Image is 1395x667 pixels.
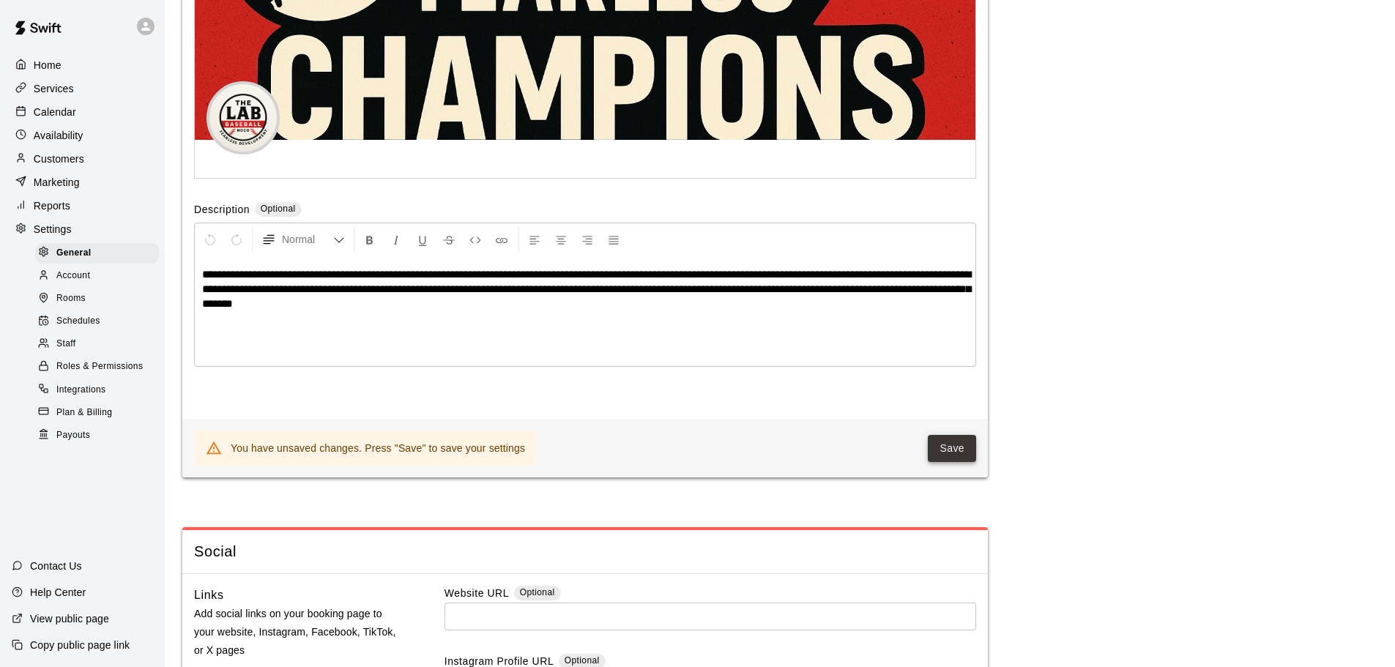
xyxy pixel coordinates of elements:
[56,406,112,420] span: Plan & Billing
[35,266,159,286] div: Account
[35,403,159,423] div: Plan & Billing
[35,334,159,354] div: Staff
[12,78,153,100] a: Services
[56,428,90,443] span: Payouts
[56,269,90,283] span: Account
[522,226,547,253] button: Left Align
[35,356,165,379] a: Roles & Permissions
[463,226,488,253] button: Insert Code
[30,638,130,652] p: Copy public page link
[194,542,976,562] span: Social
[444,586,509,603] label: Website URL
[34,222,72,236] p: Settings
[548,226,573,253] button: Center Align
[56,314,100,329] span: Schedules
[35,310,165,333] a: Schedules
[34,152,84,166] p: Customers
[12,101,153,123] a: Calendar
[30,611,109,626] p: View public page
[198,226,223,253] button: Undo
[384,226,409,253] button: Format Italics
[56,246,92,261] span: General
[12,124,153,146] a: Availability
[231,435,525,461] div: You have unsaved changes. Press "Save" to save your settings
[35,357,159,377] div: Roles & Permissions
[35,401,165,424] a: Plan & Billing
[928,435,976,462] button: Save
[35,379,165,401] a: Integrations
[34,105,76,119] p: Calendar
[35,380,159,400] div: Integrations
[35,243,159,264] div: General
[12,54,153,76] a: Home
[520,587,555,597] span: Optional
[34,81,74,96] p: Services
[565,655,600,666] span: Optional
[410,226,435,253] button: Format Underline
[35,333,165,356] a: Staff
[56,383,106,398] span: Integrations
[357,226,382,253] button: Format Bold
[12,195,153,217] a: Reports
[194,202,250,219] label: Description
[35,242,165,264] a: General
[35,311,159,332] div: Schedules
[34,198,70,213] p: Reports
[35,425,159,446] div: Payouts
[194,586,224,605] h6: Links
[282,232,333,247] span: Normal
[489,226,514,253] button: Insert Link
[56,359,143,374] span: Roles & Permissions
[30,585,86,600] p: Help Center
[30,559,82,573] p: Contact Us
[436,226,461,253] button: Format Strikethrough
[35,424,165,447] a: Payouts
[12,171,153,193] a: Marketing
[56,337,75,351] span: Staff
[575,226,600,253] button: Right Align
[12,218,153,240] a: Settings
[224,226,249,253] button: Redo
[34,58,62,72] p: Home
[56,291,86,306] span: Rooms
[12,148,153,170] a: Customers
[194,605,398,660] p: Add social links on your booking page to your website, Instagram, Facebook, TikTok, or X pages
[34,175,80,190] p: Marketing
[35,288,165,310] a: Rooms
[35,264,165,287] a: Account
[261,204,296,214] span: Optional
[34,128,83,143] p: Availability
[35,288,159,309] div: Rooms
[601,226,626,253] button: Justify Align
[256,226,351,253] button: Formatting Options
